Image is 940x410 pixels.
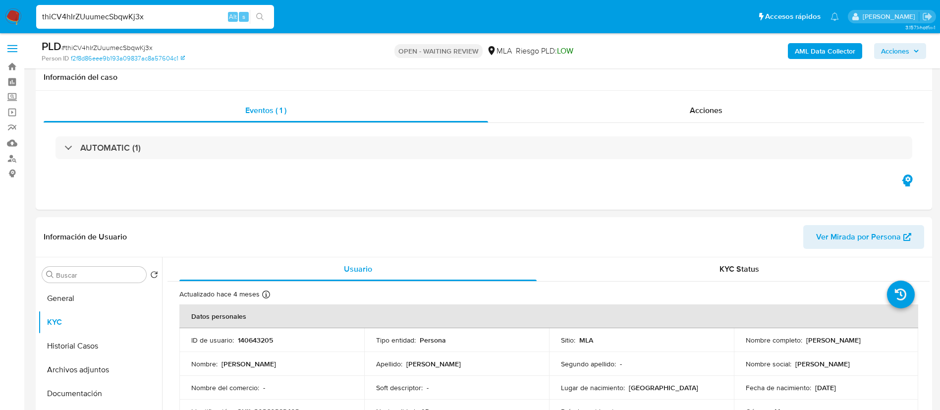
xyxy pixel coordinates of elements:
[42,54,69,63] b: Person ID
[36,10,274,23] input: Buscar usuario o caso...
[46,271,54,279] button: Buscar
[874,43,926,59] button: Acciones
[263,383,265,392] p: -
[229,12,237,21] span: Alt
[38,334,162,358] button: Historial Casos
[557,45,573,57] span: LOW
[561,359,616,368] p: Segundo apellido :
[250,10,270,24] button: search-icon
[61,43,153,53] span: # thiCV4hIrZUuumecSbqwKj3x
[815,383,836,392] p: [DATE]
[427,383,429,392] p: -
[765,11,821,22] span: Accesos rápidos
[795,43,855,59] b: AML Data Collector
[746,336,802,345] p: Nombre completo :
[191,359,218,368] p: Nombre :
[420,336,446,345] p: Persona
[579,336,593,345] p: MLA
[376,336,416,345] p: Tipo entidad :
[376,359,402,368] p: Apellido :
[788,43,862,59] button: AML Data Collector
[487,46,512,57] div: MLA
[80,142,141,153] h3: AUTOMATIC (1)
[344,263,372,275] span: Usuario
[44,232,127,242] h1: Información de Usuario
[38,382,162,406] button: Documentación
[42,38,61,54] b: PLD
[150,271,158,282] button: Volver al orden por defecto
[746,383,811,392] p: Fecha de nacimiento :
[803,225,924,249] button: Ver Mirada por Persona
[561,383,625,392] p: Lugar de nacimiento :
[806,336,861,345] p: [PERSON_NAME]
[191,383,259,392] p: Nombre del comercio :
[830,12,839,21] a: Notificaciones
[863,12,919,21] p: maria.acosta@mercadolibre.com
[816,225,901,249] span: Ver Mirada por Persona
[38,310,162,334] button: KYC
[795,359,850,368] p: [PERSON_NAME]
[629,383,698,392] p: [GEOGRAPHIC_DATA]
[44,72,924,82] h1: Información del caso
[746,359,791,368] p: Nombre social :
[394,44,483,58] p: OPEN - WAITING REVIEW
[719,263,759,275] span: KYC Status
[179,290,260,299] p: Actualizado hace 4 meses
[561,336,575,345] p: Sitio :
[406,359,461,368] p: [PERSON_NAME]
[38,358,162,382] button: Archivos adjuntos
[242,12,245,21] span: s
[238,336,273,345] p: 140643205
[376,383,423,392] p: Soft descriptor :
[690,105,722,116] span: Acciones
[620,359,622,368] p: -
[245,105,286,116] span: Eventos ( 1 )
[881,43,909,59] span: Acciones
[191,336,234,345] p: ID de usuario :
[55,136,912,159] div: AUTOMATIC (1)
[221,359,276,368] p: [PERSON_NAME]
[71,54,185,63] a: f2f8d86eee9b193a09837ac8a57604c1
[56,271,142,280] input: Buscar
[922,11,933,22] a: Salir
[38,287,162,310] button: General
[179,304,918,328] th: Datos personales
[516,46,573,57] span: Riesgo PLD:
